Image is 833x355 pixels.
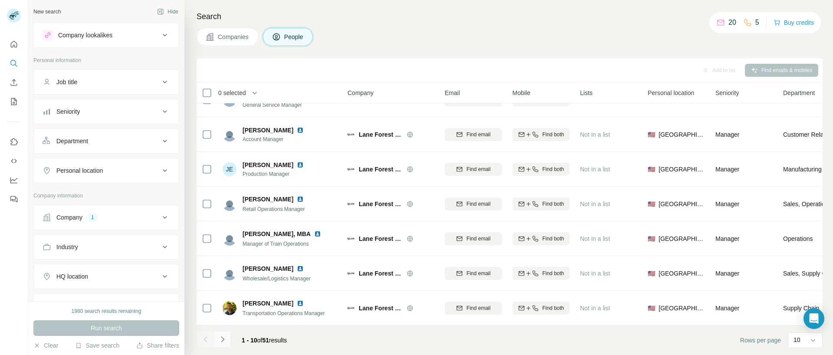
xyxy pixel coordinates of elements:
[580,305,610,312] span: Not in a list
[648,269,655,278] span: 🇺🇸
[580,270,610,277] span: Not in a list
[297,265,304,272] img: LinkedIn logo
[659,130,705,139] span: [GEOGRAPHIC_DATA]
[740,336,781,345] span: Rows per page
[33,8,61,16] div: New search
[580,131,610,138] span: Not in a list
[783,234,813,243] span: Operations
[512,163,570,176] button: Find both
[297,300,304,307] img: LinkedIn logo
[75,341,119,350] button: Save search
[243,170,314,178] span: Production Manager
[542,131,564,138] span: Find both
[728,17,736,28] p: 20
[243,126,293,135] span: [PERSON_NAME]
[218,33,249,41] span: Companies
[542,304,564,312] span: Find both
[243,241,309,247] span: Manager of Train Operations
[243,161,293,169] span: [PERSON_NAME]
[466,235,490,243] span: Find email
[223,232,236,246] img: Avatar
[348,201,354,207] img: Logo of Lane Forest Products
[348,270,354,277] img: Logo of Lane Forest Products
[512,89,530,97] span: Mobile
[218,89,246,97] span: 0 selected
[34,207,179,228] button: Company1
[243,230,311,237] span: [PERSON_NAME], MBA
[794,335,800,344] p: 10
[348,235,354,242] img: Logo of Lane Forest Products
[297,196,304,203] img: LinkedIn logo
[34,101,179,122] button: Seniority
[56,107,80,116] div: Seniority
[580,201,610,207] span: Not in a list
[512,197,570,210] button: Find both
[359,234,402,243] span: Lane Forest Products
[648,200,655,208] span: 🇺🇸
[466,200,490,208] span: Find email
[243,310,325,316] span: Transportation Operations Manager
[242,337,287,344] span: results
[56,243,78,251] div: Industry
[715,305,739,312] span: Manager
[512,267,570,280] button: Find both
[783,89,815,97] span: Department
[648,304,655,312] span: 🇺🇸
[7,94,21,109] button: My lists
[648,89,694,97] span: Personal location
[783,304,819,312] span: Supply Chain
[243,299,293,308] span: [PERSON_NAME]
[445,197,502,210] button: Find email
[466,131,490,138] span: Find email
[7,36,21,52] button: Quick start
[715,131,739,138] span: Manager
[445,232,502,245] button: Find email
[542,270,564,277] span: Find both
[659,304,705,312] span: [GEOGRAPHIC_DATA]
[243,264,293,273] span: [PERSON_NAME]
[659,234,705,243] span: [GEOGRAPHIC_DATA]
[314,230,321,237] img: LinkedIn logo
[223,128,236,141] img: Avatar
[223,266,236,280] img: Avatar
[297,127,304,134] img: LinkedIn logo
[72,307,141,315] div: 1980 search results remaining
[214,331,231,348] button: Navigate to next page
[755,17,759,28] p: 5
[257,337,262,344] span: of
[34,266,179,287] button: HQ location
[648,234,655,243] span: 🇺🇸
[348,305,354,312] img: Logo of Lane Forest Products
[56,78,77,86] div: Job title
[466,270,490,277] span: Find email
[715,270,739,277] span: Manager
[223,197,236,211] img: Avatar
[34,237,179,257] button: Industry
[512,302,570,315] button: Find both
[348,166,354,173] img: Logo of Lane Forest Products
[56,166,103,175] div: Personal location
[445,128,502,141] button: Find email
[297,161,304,168] img: LinkedIn logo
[466,165,490,173] span: Find email
[659,200,705,208] span: [GEOGRAPHIC_DATA]
[88,214,98,221] div: 1
[648,130,655,139] span: 🇺🇸
[512,128,570,141] button: Find both
[774,16,814,29] button: Buy credits
[466,304,490,312] span: Find email
[803,308,824,329] div: Open Intercom Messenger
[243,276,311,282] span: Wholesale/Logistics Manager
[33,341,58,350] button: Clear
[56,137,88,145] div: Department
[783,165,822,174] span: Manufacturing
[58,31,112,39] div: Company lookalikes
[542,165,564,173] span: Find both
[7,75,21,90] button: Enrich CSV
[783,200,831,208] span: Sales, Operations
[243,206,305,212] span: Retail Operations Manager
[243,195,293,204] span: [PERSON_NAME]
[715,166,739,173] span: Manager
[34,131,179,151] button: Department
[7,191,21,207] button: Feedback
